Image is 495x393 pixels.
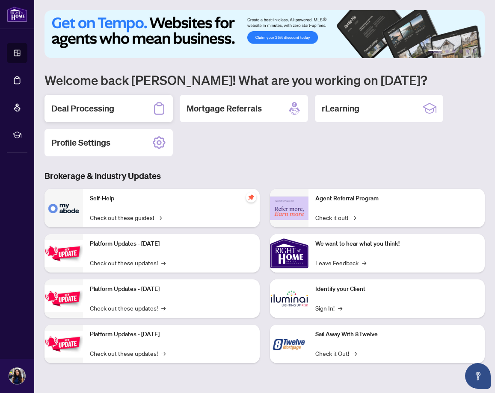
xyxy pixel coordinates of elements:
[90,239,253,249] p: Platform Updates - [DATE]
[353,349,357,358] span: →
[44,72,485,88] h1: Welcome back [PERSON_NAME]! What are you working on [DATE]?
[161,258,166,267] span: →
[315,330,478,339] p: Sail Away With 8Twelve
[7,6,27,22] img: logo
[315,194,478,203] p: Agent Referral Program
[161,303,166,313] span: →
[315,303,342,313] a: Sign In!→
[428,50,442,53] button: 1
[322,103,359,114] h2: rLearning
[270,325,308,363] img: Sail Away With 8Twelve
[90,194,253,203] p: Self-Help
[90,284,253,294] p: Platform Updates - [DATE]
[315,284,478,294] p: Identify your Client
[315,349,357,358] a: Check it Out!→
[44,240,83,267] img: Platform Updates - July 21, 2025
[473,50,476,53] button: 6
[44,285,83,312] img: Platform Updates - July 8, 2025
[51,103,114,114] h2: Deal Processing
[315,258,366,267] a: Leave Feedback→
[270,196,308,220] img: Agent Referral Program
[246,192,256,202] span: pushpin
[270,234,308,273] img: We want to hear what you think!
[44,10,485,58] img: Slide 0
[90,258,166,267] a: Check out these updates!→
[161,349,166,358] span: →
[44,331,83,358] img: Platform Updates - June 23, 2025
[315,239,478,249] p: We want to hear what you think!
[452,50,456,53] button: 3
[270,279,308,318] img: Identify your Client
[51,137,110,149] h2: Profile Settings
[90,349,166,358] a: Check out these updates!→
[90,303,166,313] a: Check out these updates!→
[338,303,342,313] span: →
[362,258,366,267] span: →
[9,368,25,384] img: Profile Icon
[90,213,162,222] a: Check out these guides!→
[44,189,83,227] img: Self-Help
[465,363,491,389] button: Open asap
[459,50,462,53] button: 4
[445,50,449,53] button: 2
[315,213,356,222] a: Check it out!→
[157,213,162,222] span: →
[44,170,485,182] h3: Brokerage & Industry Updates
[352,213,356,222] span: →
[466,50,469,53] button: 5
[90,330,253,339] p: Platform Updates - [DATE]
[187,103,262,114] h2: Mortgage Referrals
